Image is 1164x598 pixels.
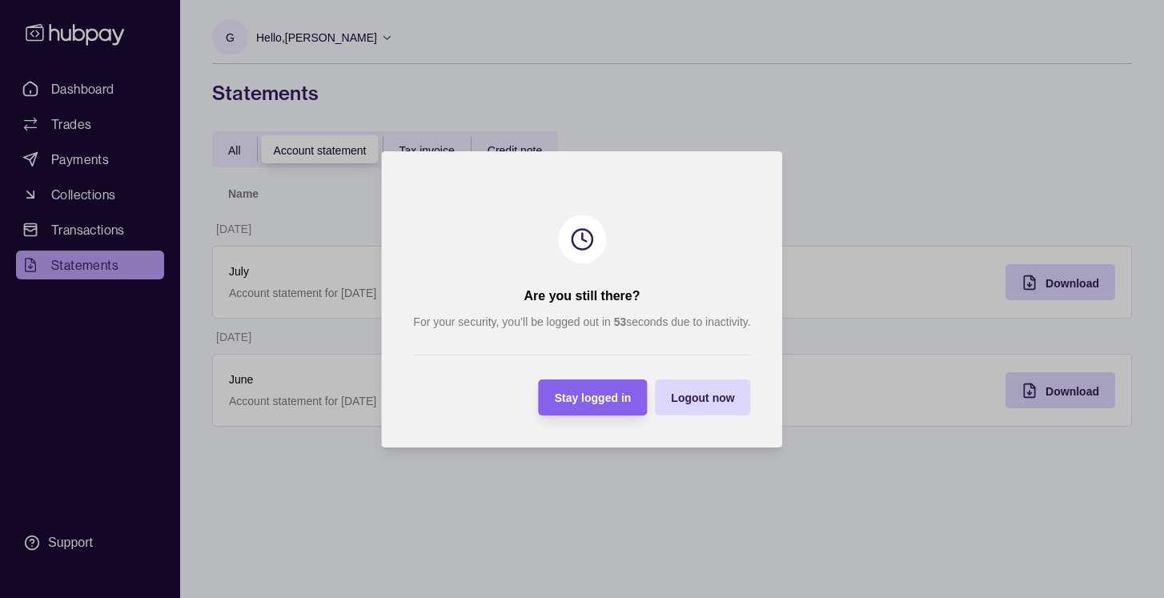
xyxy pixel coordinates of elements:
p: For your security, you’ll be logged out in seconds due to inactivity. [413,313,750,331]
span: Logout now [671,391,734,404]
button: Stay logged in [539,379,648,415]
button: Logout now [655,379,750,415]
span: Stay logged in [555,391,632,404]
strong: 53 [614,315,627,328]
h2: Are you still there? [524,287,640,305]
